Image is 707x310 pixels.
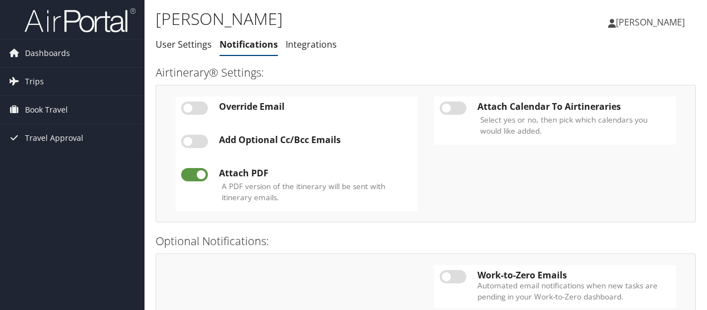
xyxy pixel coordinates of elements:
[25,96,68,124] span: Book Travel
[616,16,685,28] span: [PERSON_NAME]
[219,135,412,145] div: Add Optional Cc/Bcc Emails
[608,6,696,39] a: [PERSON_NAME]
[286,38,337,50] a: Integrations
[477,270,670,280] div: Work-to-Zero Emails
[219,168,412,178] div: Attach PDF
[477,280,670,303] label: Automated email notifications when new tasks are pending in your Work-to-Zero dashboard.
[24,7,136,33] img: airportal-logo.png
[156,233,696,249] h3: Optional Notifications:
[25,39,70,67] span: Dashboards
[25,124,83,152] span: Travel Approval
[219,101,412,111] div: Override Email
[156,7,516,31] h1: [PERSON_NAME]
[156,65,696,80] h3: Airtinerary® Settings:
[477,101,670,111] div: Attach Calendar To Airtineraries
[156,38,212,50] a: User Settings
[480,114,668,137] label: Select yes or no, then pick which calendars you would like added.
[222,181,409,204] label: A PDF version of the itinerary will be sent with itinerary emails.
[220,38,278,50] a: Notifications
[25,68,44,95] span: Trips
